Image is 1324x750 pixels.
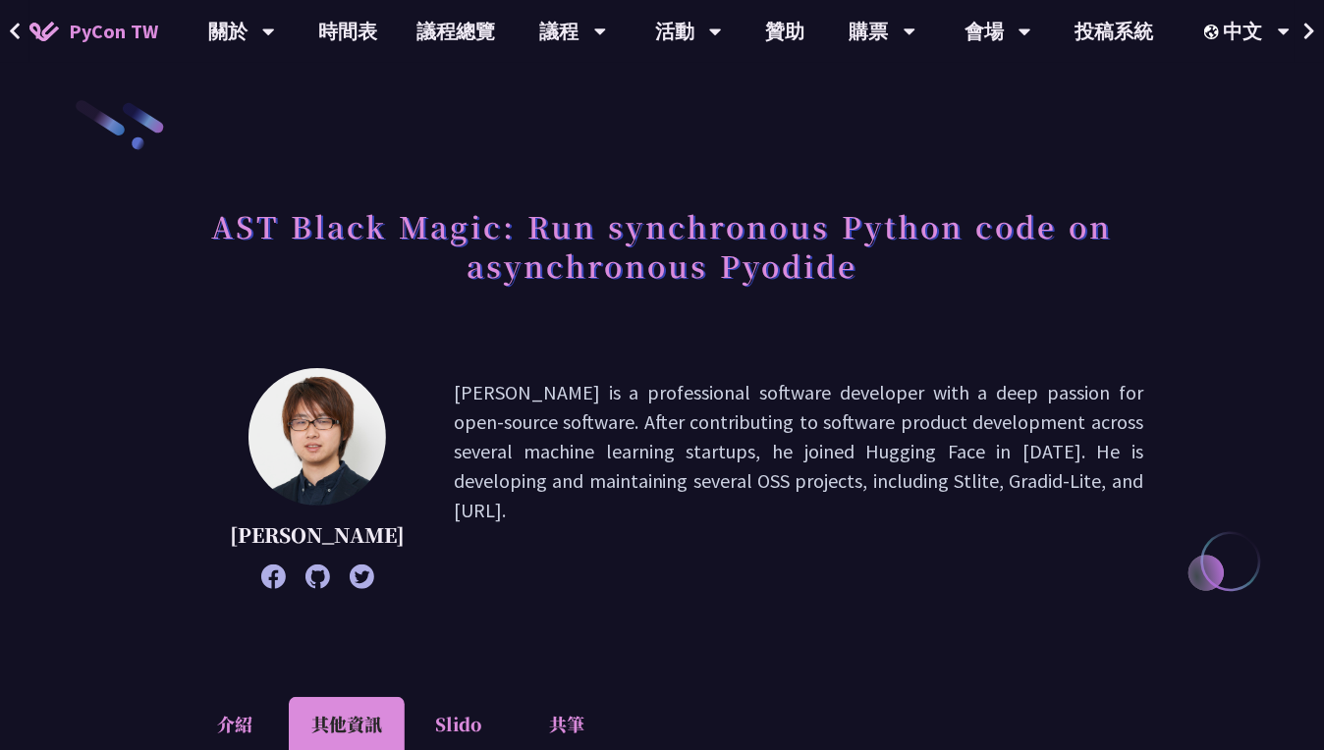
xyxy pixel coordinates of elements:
span: PyCon TW [69,17,158,46]
img: Locale Icon [1204,25,1224,39]
img: Home icon of PyCon TW 2025 [29,22,59,41]
h1: AST Black Magic: Run synchronous Python code on asynchronous Pyodide [181,196,1143,295]
p: [PERSON_NAME] [230,520,405,550]
p: [PERSON_NAME] is a professional software developer with a deep passion for open-source software. ... [454,378,1143,579]
img: Yuichiro Tachibana [248,368,386,506]
a: PyCon TW [10,7,178,56]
